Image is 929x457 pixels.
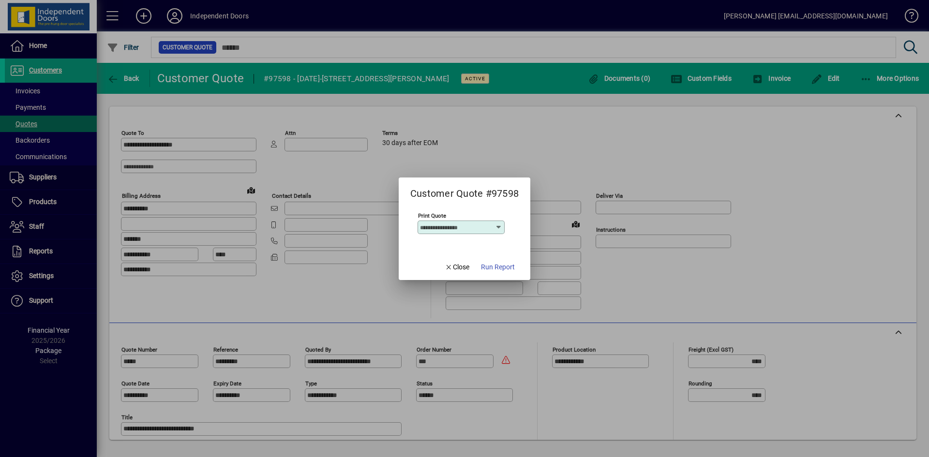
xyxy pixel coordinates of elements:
[445,262,470,272] span: Close
[481,262,515,272] span: Run Report
[399,177,530,201] h2: Customer Quote #97598
[441,259,474,276] button: Close
[477,259,519,276] button: Run Report
[418,212,446,219] mat-label: Print Quote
